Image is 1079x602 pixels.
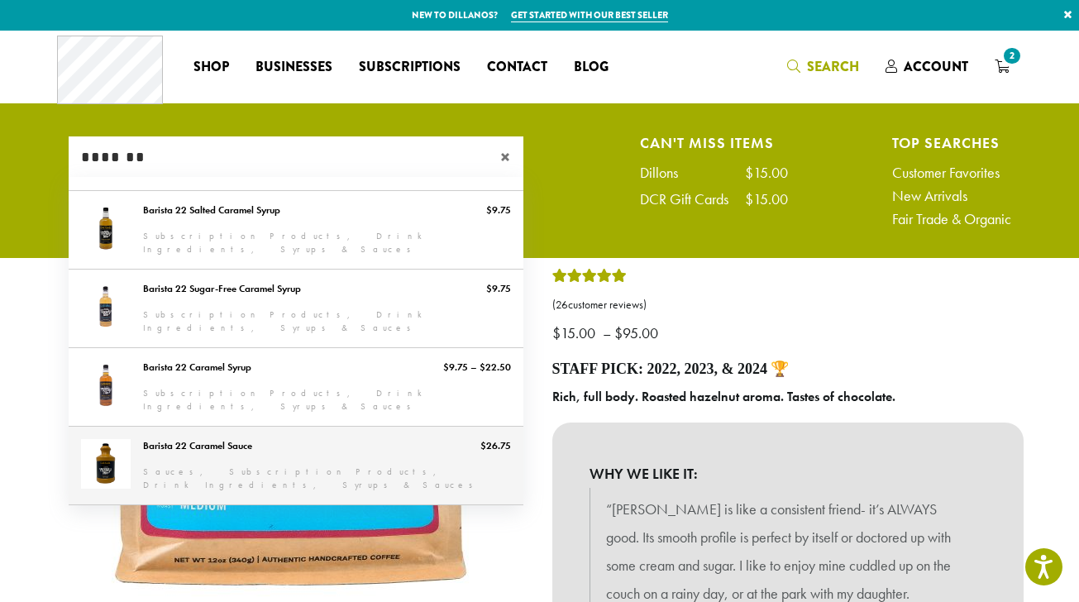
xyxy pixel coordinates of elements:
div: $15.00 [745,165,788,180]
a: Get started with our best seller [511,8,668,22]
span: 2 [1000,45,1023,67]
span: Shop [193,57,229,78]
h1: Dillons [552,212,1024,260]
b: Rich, full body. Roasted hazelnut aroma. Tastes of chocolate. [552,388,895,405]
a: Fair Trade & Organic [892,212,1011,227]
span: Search [807,57,859,76]
span: Businesses [255,57,332,78]
bdi: 15.00 [552,323,599,342]
a: Shop [180,54,242,80]
div: Dillons [640,165,695,180]
a: (26customer reviews) [552,297,1024,313]
span: – [603,323,611,342]
span: Blog [574,57,609,78]
span: Contact [487,57,547,78]
h4: Staff Pick: 2022, 2023, & 2024 🏆 [552,361,1024,379]
span: $ [552,323,561,342]
bdi: 95.00 [614,323,662,342]
span: Subscriptions [359,57,461,78]
div: Rated 5.00 out of 5 [552,266,627,291]
div: DCR Gift Cards [640,192,745,207]
a: New Arrivals [892,189,1011,203]
span: × [500,147,523,167]
h4: Can't Miss Items [640,136,788,149]
a: Customer Favorites [892,165,1011,180]
span: 26 [556,298,568,312]
span: $ [614,323,623,342]
div: $15.00 [745,192,788,207]
h4: Top Searches [892,136,1011,149]
span: Account [904,57,968,76]
a: Search [774,53,872,80]
b: WHY WE LIKE IT: [590,460,986,488]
